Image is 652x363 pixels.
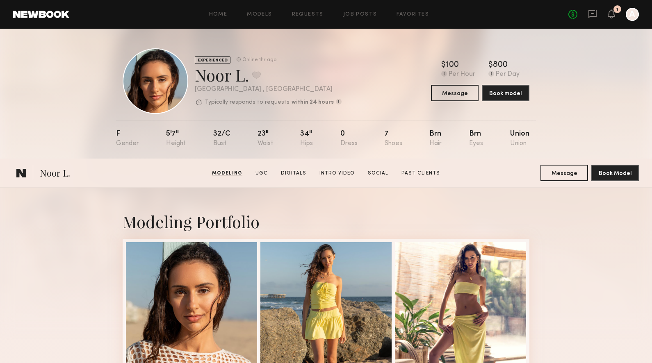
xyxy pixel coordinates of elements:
div: Online 1hr ago [242,57,276,63]
a: Job Posts [343,12,377,17]
button: Book model [482,85,529,101]
div: 0 [340,130,358,147]
a: UGC [252,170,271,177]
a: Models [247,12,272,17]
div: Per Hour [449,71,475,78]
div: Per Day [496,71,520,78]
div: Modeling Portfolio [123,211,529,232]
a: Social [365,170,392,177]
a: A [626,8,639,21]
div: EXPERIENCED [195,56,230,64]
p: Typically responds to requests [205,100,290,105]
div: 5'7" [166,130,186,147]
div: F [116,130,139,147]
div: Noor L. [195,64,342,86]
a: Favorites [397,12,429,17]
div: Brn [469,130,483,147]
div: 23" [258,130,273,147]
a: Digitals [278,170,310,177]
div: 7 [385,130,402,147]
div: Brn [429,130,442,147]
div: $ [441,61,446,69]
a: Requests [292,12,324,17]
button: Message [540,165,588,181]
a: Home [209,12,228,17]
div: 34" [300,130,313,147]
div: 1 [616,7,618,12]
button: Message [431,85,479,101]
span: Noor L. [40,167,70,181]
div: 32/c [213,130,230,147]
div: 800 [493,61,508,69]
button: Book Model [591,165,639,181]
div: Union [510,130,529,147]
div: [GEOGRAPHIC_DATA] , [GEOGRAPHIC_DATA] [195,86,342,93]
div: 100 [446,61,459,69]
div: $ [488,61,493,69]
a: Book Model [591,169,639,176]
a: Modeling [209,170,246,177]
a: Past Clients [398,170,443,177]
a: Intro Video [316,170,358,177]
b: within 24 hours [292,100,334,105]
